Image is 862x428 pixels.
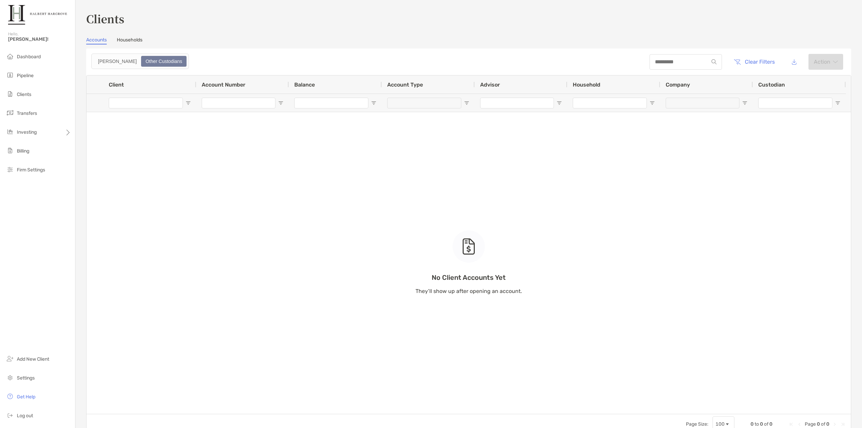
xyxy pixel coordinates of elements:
span: 0 [760,421,763,427]
span: 0 [817,421,820,427]
span: of [821,421,825,427]
span: Transfers [17,110,37,116]
img: Zoe Logo [8,3,67,27]
img: get-help icon [6,392,14,400]
span: 0 [769,421,772,427]
img: firm-settings icon [6,165,14,173]
button: Actionarrow [808,54,843,70]
span: of [764,421,768,427]
div: First Page [789,422,794,427]
span: Add New Client [17,356,49,362]
span: Page [805,421,816,427]
span: Settings [17,375,35,381]
a: Households [117,37,142,44]
img: input icon [711,59,717,64]
div: segmented control [91,54,189,69]
span: 0 [826,421,829,427]
span: Get Help [17,394,35,400]
img: empty state icon [462,238,475,255]
img: transfers icon [6,109,14,117]
div: Previous Page [797,422,802,427]
img: settings icon [6,373,14,382]
div: 100 [716,421,725,427]
span: Clients [17,92,31,97]
div: Last Page [840,422,846,427]
p: They’ll show up after opening an account. [416,287,522,295]
img: investing icon [6,128,14,136]
div: Other Custodians [142,57,186,66]
p: No Client Accounts Yet [416,273,522,282]
img: billing icon [6,146,14,155]
span: [PERSON_NAME]! [8,36,71,42]
button: Clear Filters [729,55,780,69]
span: Log out [17,413,33,419]
img: arrow [833,60,838,64]
img: logout icon [6,411,14,419]
div: Page Size: [686,421,708,427]
img: add_new_client icon [6,355,14,363]
h3: Clients [86,11,851,26]
img: dashboard icon [6,52,14,60]
img: clients icon [6,90,14,98]
span: Pipeline [17,73,34,78]
div: Next Page [832,422,837,427]
img: pipeline icon [6,71,14,79]
span: 0 [751,421,754,427]
a: Accounts [86,37,107,44]
span: to [755,421,759,427]
span: Billing [17,148,29,154]
span: Investing [17,129,37,135]
div: Zoe [94,57,140,66]
span: Dashboard [17,54,41,60]
span: Firm Settings [17,167,45,173]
